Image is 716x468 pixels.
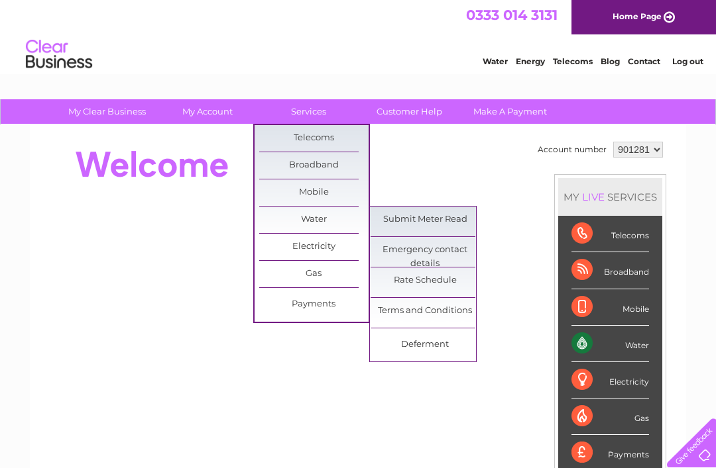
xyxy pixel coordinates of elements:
[259,291,369,318] a: Payments
[25,34,93,75] img: logo.png
[672,56,703,66] a: Log out
[371,267,480,294] a: Rate Schedule
[371,332,480,358] a: Deferment
[153,99,263,124] a: My Account
[571,289,649,326] div: Mobile
[259,261,369,287] a: Gas
[355,99,464,124] a: Customer Help
[558,178,662,216] div: MY SERVICES
[455,99,565,124] a: Make A Payment
[52,99,162,124] a: My Clear Business
[259,207,369,233] a: Water
[553,56,593,66] a: Telecoms
[534,138,610,161] td: Account number
[601,56,620,66] a: Blog
[571,252,649,289] div: Broadband
[466,7,558,23] a: 0333 014 3131
[371,207,480,233] a: Submit Meter Read
[371,237,480,263] a: Emergency contact details
[628,56,660,66] a: Contact
[571,216,649,252] div: Telecoms
[571,326,649,362] div: Water
[259,234,369,260] a: Electricity
[483,56,508,66] a: Water
[259,152,369,179] a: Broadband
[46,7,672,64] div: Clear Business is a trading name of Verastar Limited (registered in [GEOGRAPHIC_DATA] No. 3667643...
[254,99,363,124] a: Services
[259,125,369,152] a: Telecoms
[571,362,649,398] div: Electricity
[259,179,369,206] a: Mobile
[579,191,607,203] div: LIVE
[516,56,545,66] a: Energy
[571,398,649,435] div: Gas
[371,298,480,324] a: Terms and Conditions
